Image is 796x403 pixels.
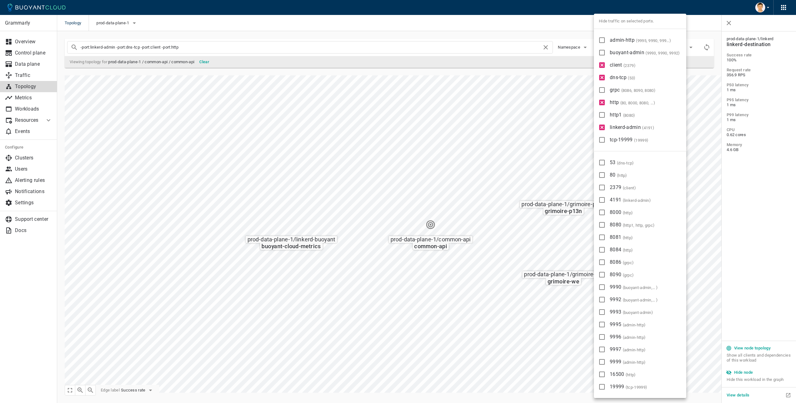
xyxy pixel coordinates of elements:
span: 9995, 9990, 9996, 9997, 9992, 9999 [637,38,669,43]
span: buoyant-admin [624,310,651,315]
span: ( ) [623,260,634,265]
span: 53 [629,76,634,81]
span: 8086 [610,259,634,265]
span: admin-http [624,348,644,353]
span: client [610,62,636,68]
span: 9992 [610,296,658,302]
span: 9993 [610,309,653,315]
span: 80 [610,172,627,178]
span: ( ) [623,347,646,352]
span: admin-http [624,323,644,328]
span: 9995 [610,321,646,327]
span: ( ) [628,75,635,80]
span: http [624,211,631,216]
span: 4191 [644,126,653,130]
span: admin-http [610,37,671,43]
span: ( ) [623,310,653,315]
span: 8081 [610,234,633,240]
span: ( ) [623,223,655,227]
span: ( ) [623,185,636,190]
span: ( ) [623,360,646,364]
span: 2379 [610,184,636,190]
span: http [618,173,625,178]
span: buoyant-admin, admin-http [624,285,656,290]
span: ( ) [617,173,627,178]
span: 2379 [625,63,634,68]
span: 9990 [610,284,658,290]
span: 19999 [635,138,647,143]
span: 4191 [610,197,651,203]
span: 16500 [610,371,636,377]
span: 8084 [610,247,633,253]
span: ( ) [623,113,635,117]
span: http [627,372,634,377]
span: tcp-19999 [627,385,646,390]
span: admin-http [624,335,644,340]
span: 8000 [610,209,633,215]
span: ( ) [626,372,636,377]
span: ( ) [623,198,651,202]
span: grpc [624,273,632,278]
span: ( ) [642,125,654,130]
span: 80, 8000, 8080, 16500, 8081, 8084 [622,101,654,106]
span: 9997 [610,346,646,352]
span: grpc [610,87,655,93]
span: client [624,186,634,191]
span: ( ) [623,335,646,339]
span: ( ) [623,63,636,68]
span: http1, http, grpc [624,223,653,228]
span: 53 [610,159,634,165]
span: buoyant-admin [610,50,680,55]
span: linkerd-admin [610,124,654,130]
span: 8080 [624,113,633,118]
span: http1 [610,112,635,118]
span: ( ) [623,297,658,302]
span: ( ) [617,160,634,165]
span: 8086, 8090, 8080 [622,88,654,93]
span: Hide traffic on selected ports. [594,14,686,29]
span: grpc [624,260,632,265]
span: ( ) [623,285,658,290]
span: ( ) [620,100,655,105]
span: 19999 [610,384,647,390]
span: 9993, 9990, 9992 [647,51,678,56]
span: http [624,235,631,240]
span: ( ) [623,235,633,240]
span: http [610,99,655,105]
span: linkerd-admin [624,198,649,203]
span: dns-tcp [610,74,636,80]
span: ( ) [623,273,634,277]
span: ( ) [621,88,655,92]
span: tcp-19999 [610,137,648,143]
span: ( ) [623,248,633,252]
span: http [624,248,631,253]
span: buoyant-admin, admin-http [624,298,656,303]
span: ( ) [623,210,633,215]
span: 9999 [610,359,646,365]
span: admin-http [624,360,644,365]
span: ( ) [646,50,680,55]
span: 8090 [610,272,634,277]
span: 8080 [610,222,655,228]
span: ( ) [626,385,647,389]
span: ( ) [636,38,671,43]
span: 9996 [610,334,646,340]
span: dns-tcp [618,161,632,166]
span: ( ) [634,138,648,142]
span: ( ) [623,322,646,327]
